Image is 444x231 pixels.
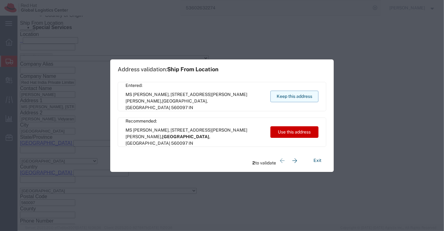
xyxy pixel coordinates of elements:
[126,82,264,89] span: Entered:
[126,127,264,147] span: MS [PERSON_NAME], [STREET_ADDRESS][PERSON_NAME][PERSON_NAME], ,
[171,105,188,110] span: 560097
[252,160,255,165] span: 2
[189,105,193,110] span: IN
[270,126,318,138] button: Use this address
[167,66,219,73] span: Ship From Location
[162,98,207,103] span: [GEOGRAPHIC_DATA]
[270,91,318,102] button: Keep this address
[308,155,326,166] button: Exit
[252,154,301,167] div: to validate
[189,141,193,146] span: IN
[126,105,170,110] span: [GEOGRAPHIC_DATA]
[126,141,170,146] span: [GEOGRAPHIC_DATA]
[126,118,264,124] span: Recommended:
[118,66,219,73] h1: Address validation:
[162,134,209,139] span: [GEOGRAPHIC_DATA]
[171,141,188,146] span: 560097
[126,91,264,111] span: MS [PERSON_NAME], [STREET_ADDRESS][PERSON_NAME][PERSON_NAME], ,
